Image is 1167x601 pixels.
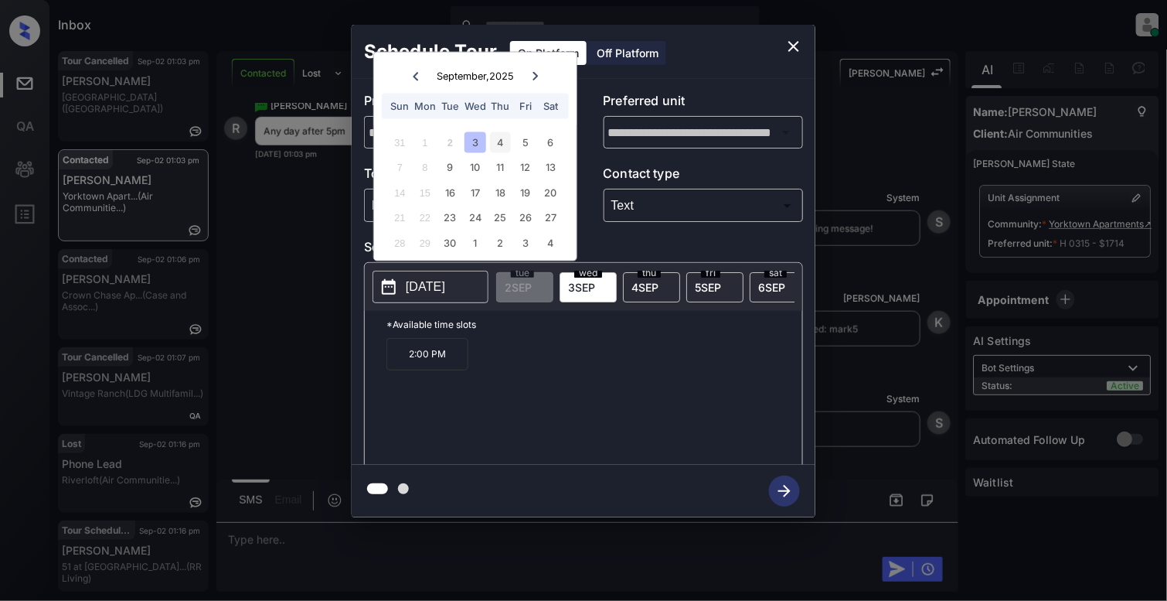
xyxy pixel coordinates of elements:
[414,182,435,203] div: Not available Monday, September 15th, 2025
[364,91,564,116] p: Preferred community
[510,41,587,65] div: On Platform
[406,278,445,296] p: [DATE]
[490,96,511,117] div: Thu
[440,157,461,178] div: Choose Tuesday, September 9th, 2025
[464,157,485,178] div: Choose Wednesday, September 10th, 2025
[490,131,511,152] div: Choose Thursday, September 4th, 2025
[464,96,485,117] div: Wed
[515,182,536,203] div: Choose Friday, September 19th, 2025
[515,157,536,178] div: Choose Friday, September 12th, 2025
[515,96,536,117] div: Fri
[701,268,720,278] span: fri
[515,131,536,152] div: Choose Friday, September 5th, 2025
[490,182,511,203] div: Choose Thursday, September 18th, 2025
[390,232,410,253] div: Not available Sunday, September 28th, 2025
[560,272,617,302] div: date-select
[604,91,804,116] p: Preferred unit
[540,182,561,203] div: Choose Saturday, September 20th, 2025
[638,268,661,278] span: thu
[440,131,461,152] div: Not available Tuesday, September 2nd, 2025
[414,157,435,178] div: Not available Monday, September 8th, 2025
[540,207,561,228] div: Choose Saturday, September 27th, 2025
[490,157,511,178] div: Choose Thursday, September 11th, 2025
[589,41,666,65] div: Off Platform
[540,131,561,152] div: Choose Saturday, September 6th, 2025
[390,182,410,203] div: Not available Sunday, September 14th, 2025
[623,272,680,302] div: date-select
[515,207,536,228] div: Choose Friday, September 26th, 2025
[440,207,461,228] div: Choose Tuesday, September 23rd, 2025
[368,193,560,218] div: In Person
[440,182,461,203] div: Choose Tuesday, September 16th, 2025
[379,130,571,255] div: month 2025-09
[390,96,410,117] div: Sun
[464,131,485,152] div: Choose Wednesday, September 3rd, 2025
[540,96,561,117] div: Sat
[414,232,435,253] div: Not available Monday, September 29th, 2025
[352,25,509,79] h2: Schedule Tour
[390,207,410,228] div: Not available Sunday, September 21st, 2025
[515,232,536,253] div: Choose Friday, October 3rd, 2025
[607,193,800,218] div: Text
[386,338,468,371] p: 2:00 PM
[540,157,561,178] div: Choose Saturday, September 13th, 2025
[414,96,435,117] div: Mon
[373,271,488,303] button: [DATE]
[764,268,787,278] span: sat
[386,311,802,338] p: *Available time slots
[414,207,435,228] div: Not available Monday, September 22nd, 2025
[686,272,743,302] div: date-select
[574,268,602,278] span: wed
[758,281,785,294] span: 6 SEP
[464,182,485,203] div: Choose Wednesday, September 17th, 2025
[760,471,809,511] button: btn-next
[490,232,511,253] div: Choose Thursday, October 2nd, 2025
[604,164,804,189] p: Contact type
[568,281,595,294] span: 3 SEP
[464,207,485,228] div: Choose Wednesday, September 24th, 2025
[464,232,485,253] div: Choose Wednesday, October 1st, 2025
[364,237,803,262] p: Select slot
[364,164,564,189] p: Tour type
[490,207,511,228] div: Choose Thursday, September 25th, 2025
[440,232,461,253] div: Choose Tuesday, September 30th, 2025
[540,232,561,253] div: Choose Saturday, October 4th, 2025
[631,281,658,294] span: 4 SEP
[390,157,410,178] div: Not available Sunday, September 7th, 2025
[750,272,807,302] div: date-select
[440,96,461,117] div: Tue
[695,281,721,294] span: 5 SEP
[390,131,410,152] div: Not available Sunday, August 31st, 2025
[437,70,514,82] div: September , 2025
[778,31,809,62] button: close
[414,131,435,152] div: Not available Monday, September 1st, 2025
